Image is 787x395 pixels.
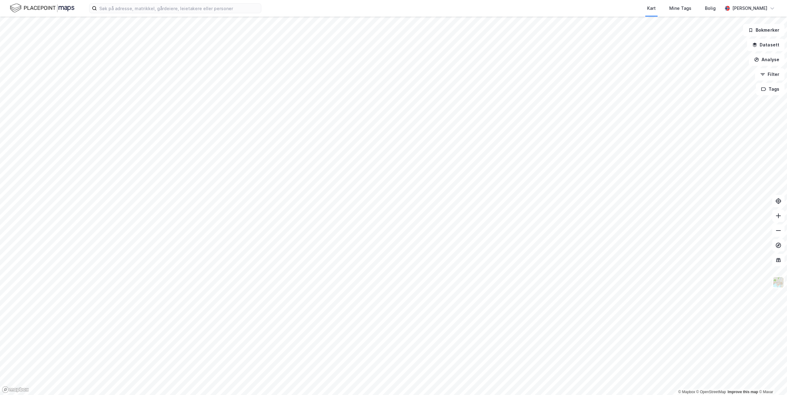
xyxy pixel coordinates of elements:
a: Improve this map [728,390,758,394]
button: Filter [755,68,785,81]
a: Mapbox [678,390,695,394]
img: logo.f888ab2527a4732fd821a326f86c7f29.svg [10,3,74,14]
button: Tags [756,83,785,95]
a: OpenStreetMap [696,390,726,394]
a: Mapbox homepage [2,386,29,393]
div: Kontrollprogram for chat [756,365,787,395]
input: Søk på adresse, matrikkel, gårdeiere, leietakere eller personer [97,4,261,13]
div: [PERSON_NAME] [732,5,767,12]
button: Analyse [749,53,785,66]
div: Kart [647,5,656,12]
img: Z [773,276,784,288]
button: Bokmerker [743,24,785,36]
button: Datasett [747,39,785,51]
iframe: Chat Widget [756,365,787,395]
div: Mine Tags [669,5,691,12]
div: Bolig [705,5,716,12]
